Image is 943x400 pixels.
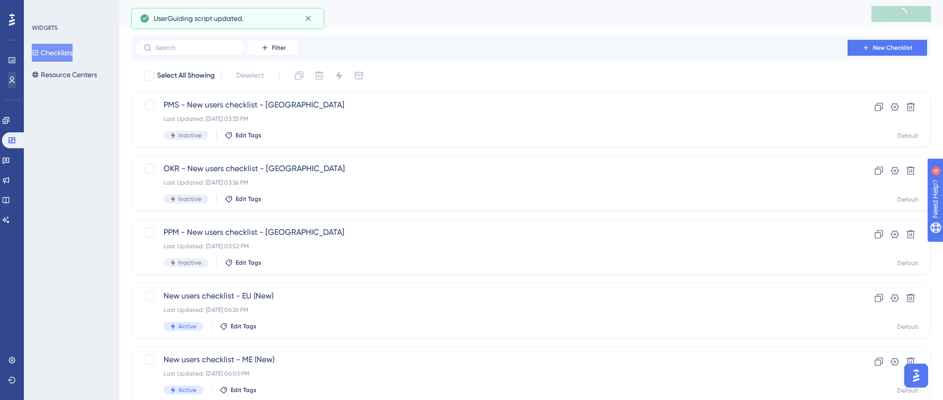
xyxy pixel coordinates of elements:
div: Default [897,196,919,203]
span: Select All Showing [157,70,215,82]
span: Need Help? [23,2,62,14]
span: Inactive [178,131,201,139]
div: Default [897,387,919,395]
button: Deselect [227,67,273,85]
span: Edit Tags [231,322,257,330]
span: Inactive [178,195,201,203]
span: New Checklist [873,44,913,52]
div: Default [897,323,919,331]
span: PPM - New users checklist - [GEOGRAPHIC_DATA] [164,226,819,238]
iframe: UserGuiding AI Assistant Launcher [901,361,931,391]
span: New users checklist - ME (New) [164,354,819,366]
div: Last Updated: [DATE] 03:52 PM [164,242,819,250]
button: New Checklist [848,40,927,56]
div: Last Updated: [DATE] 03:36 PM [164,179,819,187]
div: Default [897,132,919,140]
span: New users checklist - EU (New) [164,290,819,302]
div: Last Updated: [DATE] 03:33 PM [164,115,819,123]
span: Active [178,386,196,394]
span: Filter [272,44,286,52]
span: OKR - New users checklist - [GEOGRAPHIC_DATA] [164,163,819,175]
button: Edit Tags [225,259,261,267]
input: Search [156,44,236,51]
div: 4 [69,5,72,13]
button: Resource Centers [32,66,97,84]
span: Edit Tags [236,131,261,139]
span: Edit Tags [236,259,261,267]
span: PMS - New users checklist - [GEOGRAPHIC_DATA] [164,99,819,111]
button: Edit Tags [225,131,261,139]
button: Edit Tags [220,386,257,394]
span: Edit Tags [231,386,257,394]
div: WIDGETS [32,24,58,32]
div: Last Updated: [DATE] 06:03 PM [164,370,819,378]
div: Checklists [131,7,847,21]
button: Checklists [32,44,73,62]
span: Edit Tags [236,195,261,203]
span: UserGuiding script updated. [154,12,244,24]
button: Edit Tags [220,322,257,330]
button: Filter [249,40,298,56]
span: Active [178,322,196,330]
span: Inactive [178,259,201,267]
span: Deselect [236,70,264,82]
div: Default [897,259,919,267]
button: Edit Tags [225,195,261,203]
div: Last Updated: [DATE] 06:26 PM [164,306,819,314]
